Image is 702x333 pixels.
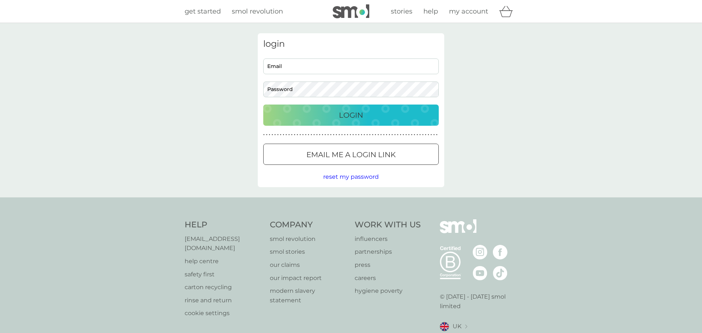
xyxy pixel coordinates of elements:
[405,133,407,137] p: ●
[383,133,385,137] p: ●
[232,7,283,15] span: smol revolution
[344,133,346,137] p: ●
[305,133,306,137] p: ●
[423,7,438,15] span: help
[283,133,284,137] p: ●
[423,6,438,17] a: help
[440,219,476,244] img: smol
[428,133,429,137] p: ●
[419,133,421,137] p: ●
[263,144,439,165] button: Email me a login link
[185,270,263,279] a: safety first
[313,133,315,137] p: ●
[270,234,348,244] a: smol revolution
[425,133,426,137] p: ●
[333,4,369,18] img: smol
[355,133,357,137] p: ●
[350,133,351,137] p: ●
[355,286,421,296] a: hygiene poverty
[185,6,221,17] a: get started
[372,133,373,137] p: ●
[275,133,276,137] p: ●
[352,133,354,137] p: ●
[499,4,517,19] div: basket
[341,133,343,137] p: ●
[473,245,487,260] img: visit the smol Instagram page
[440,292,518,311] p: © [DATE] - [DATE] smol limited
[306,149,396,160] p: Email me a login link
[358,133,359,137] p: ●
[411,133,412,137] p: ●
[185,219,263,231] h4: Help
[386,133,388,137] p: ●
[266,133,268,137] p: ●
[473,266,487,280] img: visit the smol Youtube page
[453,322,461,331] span: UK
[493,245,507,260] img: visit the smol Facebook page
[288,133,290,137] p: ●
[316,133,318,137] p: ●
[389,133,390,137] p: ●
[311,133,312,137] p: ●
[270,260,348,270] a: our claims
[185,309,263,318] p: cookie settings
[355,219,421,231] h4: Work With Us
[380,133,382,137] p: ●
[323,172,379,182] button: reset my password
[369,133,371,137] p: ●
[339,133,340,137] p: ●
[355,234,421,244] a: influencers
[263,133,265,137] p: ●
[286,133,287,137] p: ●
[361,133,362,137] p: ●
[297,133,298,137] p: ●
[449,7,488,15] span: my account
[325,133,326,137] p: ●
[185,283,263,292] a: carton recycling
[414,133,415,137] p: ●
[436,133,438,137] p: ●
[323,173,379,180] span: reset my password
[263,105,439,126] button: Login
[355,260,421,270] a: press
[391,7,412,15] span: stories
[185,257,263,266] a: help centre
[336,133,337,137] p: ●
[330,133,332,137] p: ●
[302,133,304,137] p: ●
[433,133,435,137] p: ●
[270,273,348,283] p: our impact report
[291,133,292,137] p: ●
[270,219,348,231] h4: Company
[185,234,263,253] a: [EMAIL_ADDRESS][DOMAIN_NAME]
[392,133,393,137] p: ●
[185,7,221,15] span: get started
[333,133,335,137] p: ●
[375,133,376,137] p: ●
[394,133,396,137] p: ●
[422,133,424,137] p: ●
[440,322,449,331] img: UK flag
[355,247,421,257] a: partnerships
[347,133,348,137] p: ●
[366,133,368,137] p: ●
[391,6,412,17] a: stories
[322,133,323,137] p: ●
[465,325,467,329] img: select a new location
[449,6,488,17] a: my account
[272,133,273,137] p: ●
[270,247,348,257] a: smol stories
[355,273,421,283] a: careers
[431,133,432,137] p: ●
